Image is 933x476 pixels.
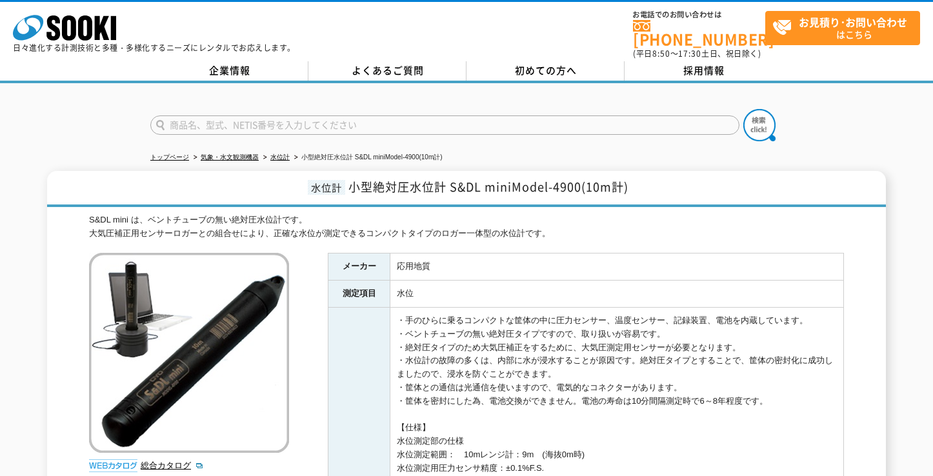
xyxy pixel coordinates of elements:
th: 測定項目 [328,281,390,308]
img: btn_search.png [743,109,776,141]
a: 初めての方へ [466,61,625,81]
img: webカタログ [89,459,137,472]
span: 17:30 [678,48,701,59]
img: 小型絶対圧水位計 S&DL miniModel-4900(10m計) [89,253,289,453]
div: S&DL mini は、ベントチューブの無い絶対圧水位計です。 大気圧補正用センサーロガーとの組合せにより、正確な水位が測定できるコンパクトタイプのロガー一体型の水位計です。 [89,213,844,241]
a: 総合カタログ [141,461,204,470]
span: (平日 ～ 土日、祝日除く) [633,48,761,59]
a: よくあるご質問 [308,61,466,81]
span: 小型絶対圧水位計 S&DL miniModel-4900(10m計) [348,178,628,195]
td: 水位 [390,281,844,308]
a: 水位計 [270,154,290,161]
a: [PHONE_NUMBER] [633,20,765,46]
input: 商品名、型式、NETIS番号を入力してください [150,115,739,135]
a: 企業情報 [150,61,308,81]
a: 気象・水文観測機器 [201,154,259,161]
p: 日々進化する計測技術と多種・多様化するニーズにレンタルでお応えします。 [13,44,296,52]
strong: お見積り･お問い合わせ [799,14,907,30]
span: はこちら [772,12,919,44]
th: メーカー [328,253,390,281]
li: 小型絶対圧水位計 S&DL miniModel-4900(10m計) [292,151,443,164]
a: トップページ [150,154,189,161]
span: お電話でのお問い合わせは [633,11,765,19]
td: 応用地質 [390,253,844,281]
a: 採用情報 [625,61,783,81]
span: 水位計 [308,180,345,195]
span: 初めての方へ [515,63,577,77]
span: 8:50 [652,48,670,59]
a: お見積り･お問い合わせはこちら [765,11,920,45]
